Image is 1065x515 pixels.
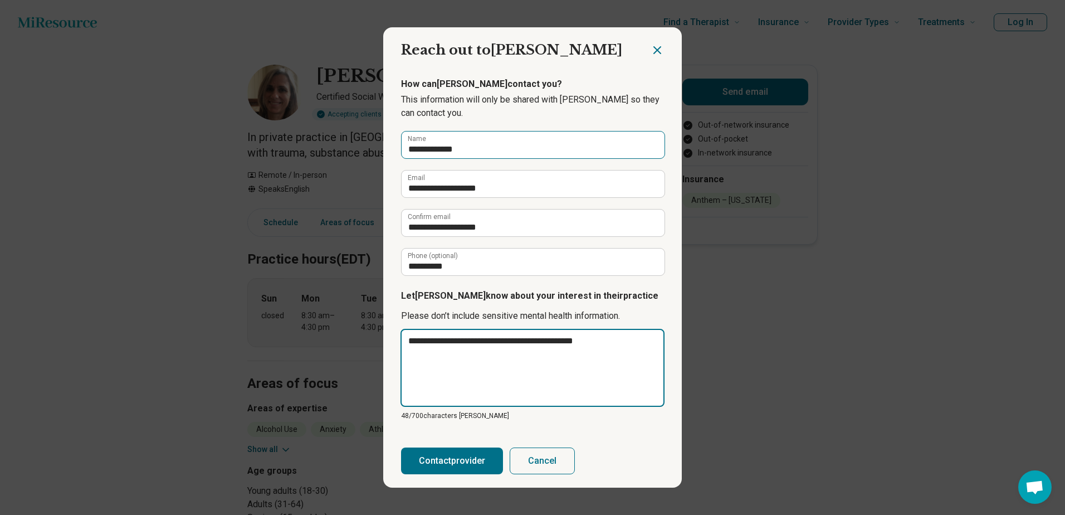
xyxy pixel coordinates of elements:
[408,135,426,142] label: Name
[401,289,664,303] p: Let [PERSON_NAME] know about your interest in their practice
[401,448,503,474] button: Contactprovider
[408,174,425,181] label: Email
[651,43,664,57] button: Close dialog
[408,213,451,220] label: Confirm email
[401,93,664,120] p: This information will only be shared with [PERSON_NAME] so they can contact you.
[401,77,664,91] p: How can [PERSON_NAME] contact you?
[510,448,575,474] button: Cancel
[408,252,458,259] label: Phone (optional)
[401,309,664,323] p: Please don’t include sensitive mental health information.
[401,411,664,421] p: 48/ 700 characters [PERSON_NAME]
[401,42,622,58] span: Reach out to [PERSON_NAME]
